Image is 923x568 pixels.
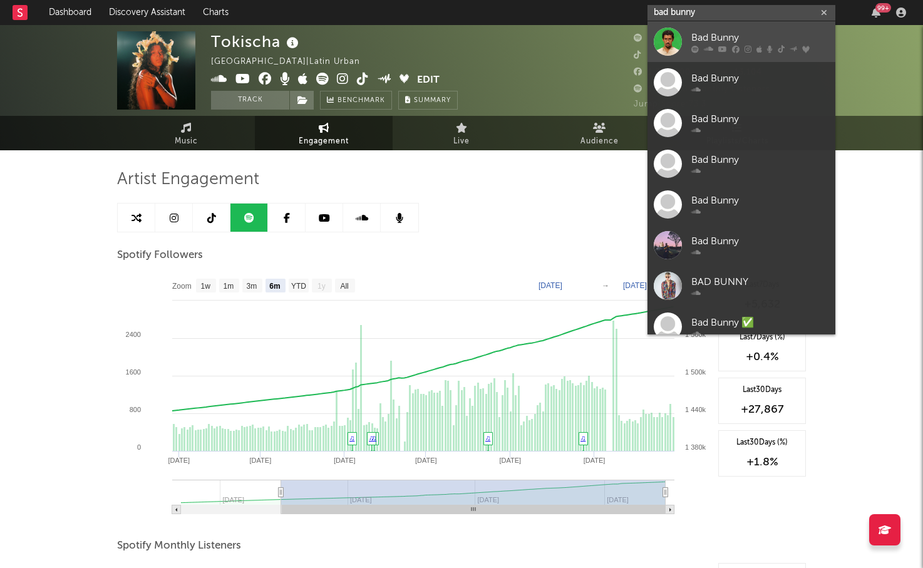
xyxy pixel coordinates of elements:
[647,184,835,225] a: Bad Bunny
[691,30,829,45] div: Bad Bunny
[117,248,203,263] span: Spotify Followers
[126,331,141,338] text: 2400
[291,282,306,291] text: YTD
[872,8,880,18] button: 99+
[623,281,647,290] text: [DATE]
[685,368,706,376] text: 1 500k
[211,54,374,70] div: [GEOGRAPHIC_DATA] | Latin Urban
[414,97,451,104] span: Summary
[647,62,835,103] a: Bad Bunny
[211,31,302,52] div: Tokischa
[634,100,706,108] span: Jump Score: 73.3
[137,443,141,451] text: 0
[647,225,835,266] a: Bad Bunny
[691,111,829,127] div: Bad Bunny
[485,434,490,441] a: ♫
[172,282,192,291] text: Zoom
[530,116,668,150] a: Audience
[691,193,829,208] div: Bad Bunny
[584,457,606,464] text: [DATE]
[130,406,141,413] text: 800
[634,34,688,43] span: 1,610,127
[453,134,470,149] span: Live
[685,406,706,413] text: 1 440k
[369,434,374,441] a: ♫
[117,539,241,554] span: Spotify Monthly Listeners
[634,85,770,93] span: 12,310,280 Monthly Listeners
[269,282,280,291] text: 6m
[499,457,521,464] text: [DATE]
[415,457,437,464] text: [DATE]
[875,3,891,13] div: 99 +
[725,455,799,470] div: +1.8 %
[725,332,799,343] div: Last 7 Days (%)
[349,434,354,441] a: ♫
[647,5,835,21] input: Search for artists
[634,51,691,59] span: 3,100,000
[725,402,799,417] div: +27,867
[201,282,211,291] text: 1w
[539,281,562,290] text: [DATE]
[175,134,198,149] span: Music
[634,68,691,76] span: 1,300,000
[691,274,829,289] div: BAD BUNNY
[417,73,440,88] button: Edit
[580,134,619,149] span: Audience
[647,143,835,184] a: Bad Bunny
[338,93,385,108] span: Benchmark
[317,282,326,291] text: 1y
[580,434,585,441] a: ♫
[691,315,829,330] div: Bad Bunny ✅
[168,457,190,464] text: [DATE]
[685,443,706,451] text: 1 380k
[691,71,829,86] div: Bad Bunny
[117,172,259,187] span: Artist Engagement
[340,282,348,291] text: All
[224,282,234,291] text: 1m
[398,91,458,110] button: Summary
[126,368,141,376] text: 1600
[255,116,393,150] a: Engagement
[334,457,356,464] text: [DATE]
[647,266,835,306] a: BAD BUNNY
[647,306,835,347] a: Bad Bunny ✅
[602,281,609,290] text: →
[117,116,255,150] a: Music
[647,21,835,62] a: Bad Bunny
[685,331,706,338] text: 1 560k
[725,437,799,448] div: Last 30 Days (%)
[725,385,799,396] div: Last 30 Days
[299,134,349,149] span: Engagement
[691,152,829,167] div: Bad Bunny
[647,103,835,143] a: Bad Bunny
[691,234,829,249] div: Bad Bunny
[250,457,272,464] text: [DATE]
[320,91,392,110] a: Benchmark
[725,349,799,364] div: +0.4 %
[393,116,530,150] a: Live
[247,282,257,291] text: 3m
[211,91,289,110] button: Track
